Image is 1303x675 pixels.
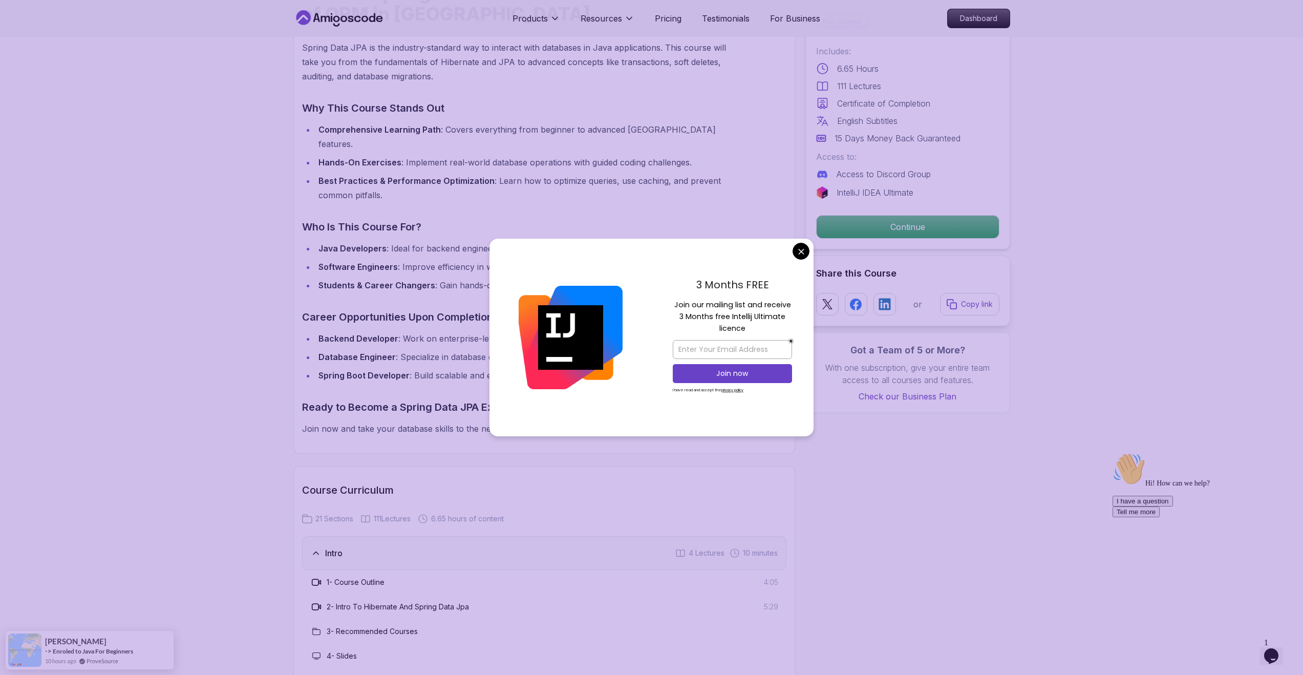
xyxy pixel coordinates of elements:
span: 21 Sections [315,514,353,524]
strong: Comprehensive Learning Path [318,124,441,135]
p: IntelliJ IDEA Ultimate [837,186,913,199]
p: Dashboard [948,9,1010,28]
p: Products [512,12,548,25]
p: 6.65 Hours [837,62,879,75]
p: With one subscription, give your entire team access to all courses and features. [816,362,999,386]
strong: Software Engineers [318,262,398,272]
span: 10 hours ago [45,657,76,665]
span: [PERSON_NAME] [45,637,106,646]
li: : Gain hands-on experience and build confidence in working with JPA. [315,278,738,292]
h2: Course Curriculum [302,483,786,497]
h3: Career Opportunities Upon Completion [302,309,738,325]
p: 111 Lectures [837,80,881,92]
strong: Database Engineer [318,352,396,362]
a: Enroled to Java For Beginners [53,647,133,655]
p: Copy link [961,299,993,309]
p: Includes: [816,45,999,57]
p: Join now and take your database skills to the next level with Spring Data JPA! [302,421,738,436]
p: Spring Data JPA is the industry-standard way to interact with databases in Java applications. Thi... [302,40,738,83]
button: Intro4 Lectures 10 minutes [302,536,786,570]
h3: Why This Course Stands Out [302,100,738,116]
h3: Got a Team of 5 or More? [816,343,999,357]
li: : Work on enterprise-level applications with Spring Boot and JPA. [315,331,738,346]
span: 4:05 [764,577,778,587]
h2: Share this Course [816,266,999,281]
img: :wave: [4,4,37,37]
p: Access to Discord Group [837,168,931,180]
h3: Ready to Become a Spring Data JPA Expert? [302,399,738,415]
button: Continue [816,215,999,239]
iframe: chat widget [1108,449,1293,629]
li: : Improve efficiency in working with relational databases in Spring Boot applications. [315,260,738,274]
a: Check our Business Plan [816,390,999,403]
p: English Subtitles [837,115,898,127]
li: : Covers everything from beginner to advanced [GEOGRAPHIC_DATA] features. [315,122,738,151]
li: : Specialize in database design, transactions, and query optimization. [315,350,738,364]
h3: 4 - Slides [327,651,357,661]
a: Dashboard [947,9,1010,28]
li: : Ideal for backend engineers looking to master data persistence. [315,241,738,256]
img: provesource social proof notification image [8,634,41,667]
li: : Learn how to optimize queries, use caching, and prevent common pitfalls. [315,174,738,202]
strong: Java Developers [318,243,387,254]
strong: Best Practices & Performance Optimization [318,176,495,186]
iframe: chat widget [1260,634,1293,665]
a: ProveSource [87,657,118,665]
p: Access to: [816,151,999,163]
span: 10 minutes [743,548,778,558]
strong: Spring Boot Developer [318,370,410,381]
h3: 3 - Recommended Courses [327,626,418,637]
button: I have a question [4,47,65,58]
p: Certificate of Completion [837,97,930,110]
a: Pricing [655,12,681,25]
button: Tell me more [4,58,51,69]
a: For Business [770,12,820,25]
h3: 2 - Intro To Hibernate And Spring Data Jpa [327,602,469,612]
li: : Build scalable and efficient applications with robust data access layers. [315,368,738,383]
p: Resources [581,12,622,25]
a: Testimonials [702,12,750,25]
p: 15 Days Money Back Guaranteed [835,132,960,144]
span: Hi! How can we help? [4,31,101,38]
li: : Implement real-world database operations with guided coding challenges. [315,155,738,170]
h3: Who Is This Course For? [302,219,738,235]
img: jetbrains logo [816,186,828,199]
span: 111 Lectures [374,514,411,524]
button: Resources [581,12,634,33]
button: Products [512,12,560,33]
h3: Intro [325,547,343,559]
strong: Students & Career Changers [318,280,435,290]
h3: 1 - Course Outline [327,577,385,587]
span: 5:29 [764,602,778,612]
span: 6.65 hours of content [431,514,504,524]
p: or [913,298,922,310]
div: 👋Hi! How can we help?I have a questionTell me more [4,4,188,69]
button: Copy link [940,293,999,315]
strong: Backend Developer [318,333,398,344]
span: 4 Lectures [689,548,724,558]
span: -> [45,647,52,655]
strong: Hands-On Exercises [318,157,401,167]
p: Continue [817,216,999,238]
